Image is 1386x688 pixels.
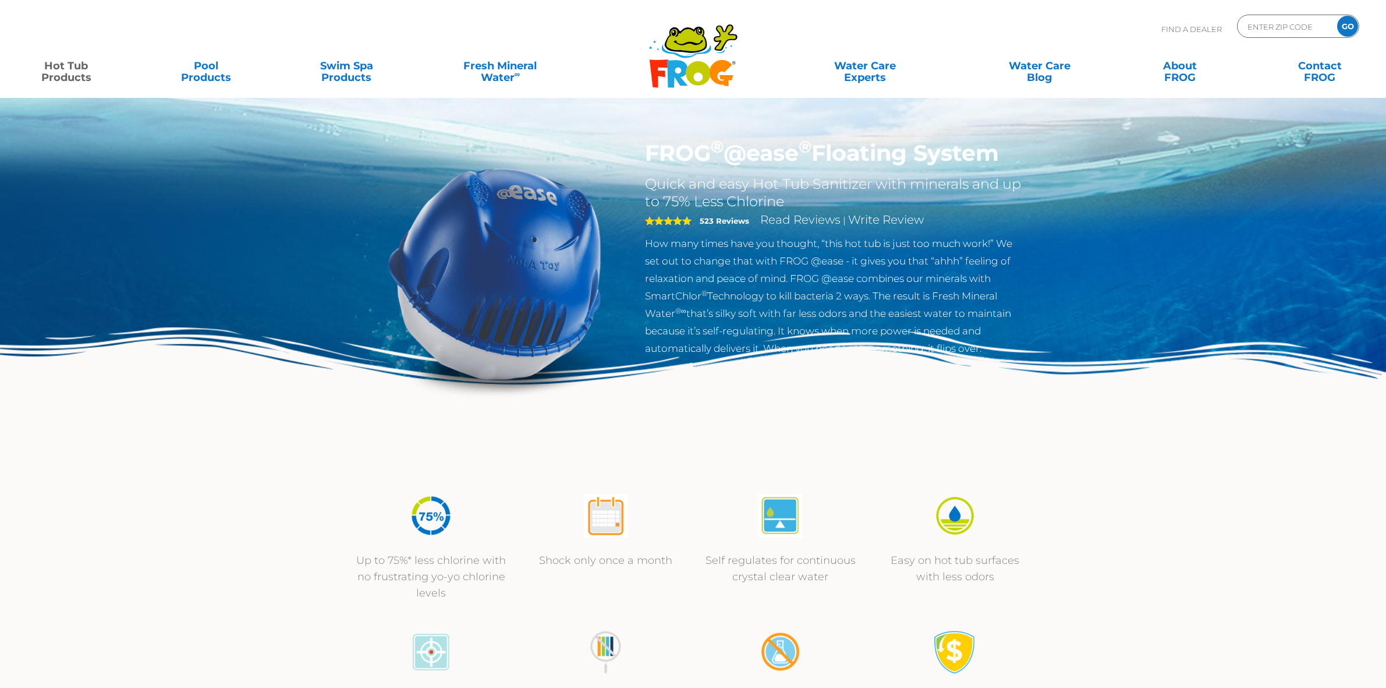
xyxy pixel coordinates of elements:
a: Water CareBlog [985,54,1094,77]
a: AboutFROG [1125,54,1234,77]
img: icon-atease-color-match [409,630,453,674]
p: Shock only once a month [530,552,682,569]
strong: 523 Reviews [700,216,749,225]
a: PoolProducts [152,54,261,77]
p: How many times have you thought, “this hot tub is just too much work!” We set out to change that ... [645,235,1025,357]
a: Read Reviews [760,213,841,227]
sup: ® [701,289,707,298]
sup: ® [711,136,724,157]
img: icon-atease-75percent-less [409,494,453,538]
p: Up to 75%* less chlorine with no frustrating yo-yo chlorine levels [356,552,507,601]
a: Water CareExperts [777,54,953,77]
sup: ® [799,136,811,157]
sup: ∞ [515,69,520,79]
img: atease-icon-self-regulates [758,494,802,538]
img: Satisfaction Guarantee Icon [933,630,977,674]
a: ContactFROG [1266,54,1374,77]
a: Fresh MineralWater∞ [432,54,568,77]
img: atease-icon-shock-once [584,494,628,538]
img: icon-atease-easy-on [933,494,977,538]
sup: ®∞ [675,306,686,315]
span: | [843,215,846,226]
input: GO [1337,16,1358,37]
input: Zip Code Form [1246,18,1325,35]
img: no-mixing1 [758,630,802,674]
a: Hot TubProducts [12,54,120,77]
h1: FROG @ease Floating System [645,140,1025,167]
p: Easy on hot tub surfaces with less odors [880,552,1031,585]
h2: Quick and easy Hot Tub Sanitizer with minerals and up to 75% Less Chlorine [645,175,1025,210]
img: hot-tub-product-atease-system.png [361,140,628,407]
span: 5 [645,216,692,225]
a: Write Review [848,213,924,227]
p: Find A Dealer [1161,15,1222,44]
img: no-constant-monitoring1 [584,630,628,674]
a: Swim SpaProducts [292,54,401,77]
p: Self regulates for continuous crystal clear water [705,552,856,585]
